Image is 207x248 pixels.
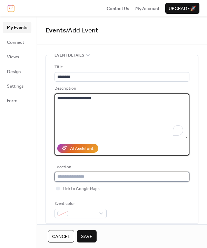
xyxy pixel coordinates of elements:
[135,5,159,12] a: My Account
[7,97,18,104] span: Form
[55,85,188,92] div: Description
[7,53,19,60] span: Views
[3,22,31,33] a: My Events
[70,145,93,152] div: AI Assistant
[55,64,188,71] div: Title
[3,95,31,106] a: Form
[55,93,187,138] textarea: To enrich screen reader interactions, please activate Accessibility in Grammarly extension settings
[57,144,98,153] button: AI Assistant
[165,3,199,14] button: Upgrade🚀
[77,230,97,242] button: Save
[7,83,23,90] span: Settings
[55,164,188,171] div: Location
[55,52,84,59] span: Event details
[52,233,70,240] span: Cancel
[8,4,14,12] img: logo
[55,200,105,207] div: Event color
[63,186,100,192] span: Link to Google Maps
[81,233,92,240] span: Save
[7,39,24,46] span: Connect
[169,5,196,12] span: Upgrade 🚀
[46,24,66,37] a: Events
[7,24,27,31] span: My Events
[107,5,129,12] a: Contact Us
[3,37,31,48] a: Connect
[66,24,98,37] span: / Add Event
[3,80,31,91] a: Settings
[7,68,21,75] span: Design
[48,230,74,242] button: Cancel
[3,51,31,62] a: Views
[3,66,31,77] a: Design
